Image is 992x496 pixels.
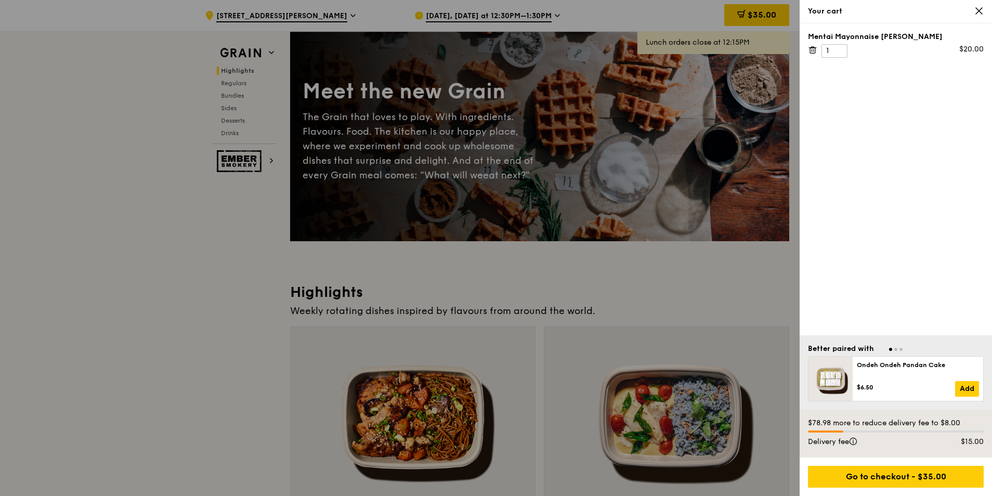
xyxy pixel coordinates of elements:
div: $15.00 [943,437,990,447]
span: Go to slide 1 [889,348,892,351]
span: Go to slide 2 [894,348,897,351]
span: Go to slide 3 [899,348,903,351]
div: $78.98 more to reduce delivery fee to $8.00 [808,418,984,428]
div: Ondeh Ondeh Pandan Cake [857,361,979,369]
div: Go to checkout - $35.00 [808,466,984,488]
div: Your cart [808,6,984,17]
a: Add [955,381,979,397]
div: Mentai Mayonnaise [PERSON_NAME] [808,32,984,42]
div: $20.00 [959,44,984,55]
div: Better paired with [808,344,874,354]
div: Delivery fee [802,437,943,447]
div: $6.50 [857,383,955,391]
